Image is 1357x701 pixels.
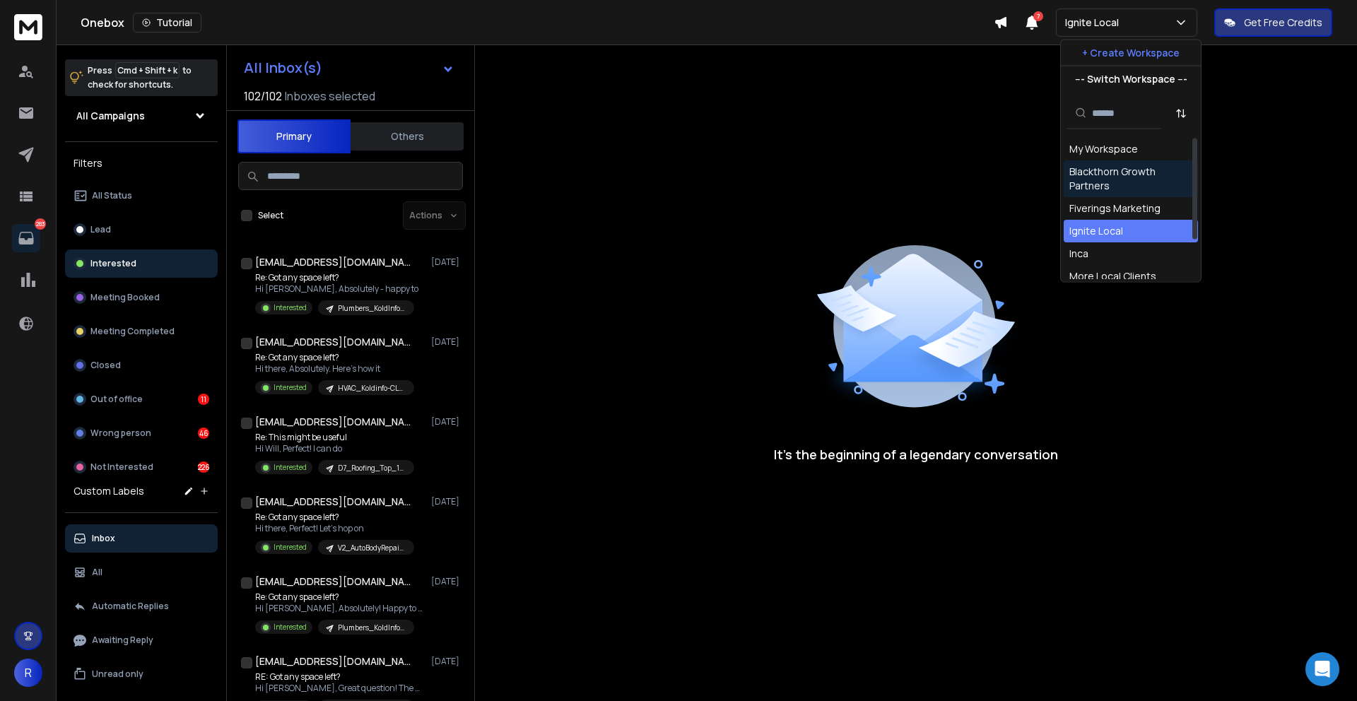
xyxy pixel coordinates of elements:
[81,13,994,33] div: Onebox
[1244,16,1322,30] p: Get Free Credits
[90,258,136,269] p: Interested
[338,303,406,314] p: Plumbers_KoldInfo-CLEANED
[65,419,218,447] button: Wrong person46
[274,542,307,553] p: Interested
[92,567,102,578] p: All
[274,382,307,393] p: Interested
[35,218,46,230] p: 283
[774,444,1058,464] p: It’s the beginning of a legendary conversation
[65,558,218,587] button: All
[255,415,411,429] h1: [EMAIL_ADDRESS][DOMAIN_NAME]
[92,190,132,201] p: All Status
[1069,142,1138,156] div: My Workspace
[14,659,42,687] button: R
[285,88,375,105] h3: Inboxes selected
[74,484,144,498] h3: Custom Labels
[90,292,160,303] p: Meeting Booked
[255,591,425,603] p: Re: Got any space left?
[65,660,218,688] button: Unread only
[65,153,218,173] h3: Filters
[338,463,406,473] p: D7_Roofing_Top_100_Usa_Cities-CLEANED
[1069,224,1123,238] div: Ignite Local
[431,656,463,667] p: [DATE]
[115,62,180,78] span: Cmd + Shift + k
[244,88,282,105] span: 102 / 102
[255,495,411,509] h1: [EMAIL_ADDRESS][DOMAIN_NAME]
[1082,46,1180,60] p: + Create Workspace
[431,336,463,348] p: [DATE]
[65,592,218,620] button: Automatic Replies
[90,428,151,439] p: Wrong person
[65,626,218,654] button: Awaiting Reply
[1033,11,1043,21] span: 7
[1069,201,1161,216] div: Fiverings Marketing
[90,461,153,473] p: Not Interested
[65,283,218,312] button: Meeting Booked
[65,524,218,553] button: Inbox
[65,317,218,346] button: Meeting Completed
[338,383,406,394] p: HVAC_Koldinfo-CLEANED
[1061,40,1201,66] button: + Create Workspace
[255,443,414,454] p: Hi Will, Perfect! I can do
[133,13,201,33] button: Tutorial
[274,462,307,473] p: Interested
[90,224,111,235] p: Lead
[351,121,464,152] button: Others
[76,109,145,123] h1: All Campaigns
[255,671,425,683] p: RE: Got any space left?
[92,668,143,680] p: Unread only
[1069,165,1192,193] div: Blackthorn Growth Partners
[274,622,307,632] p: Interested
[431,416,463,428] p: [DATE]
[431,257,463,268] p: [DATE]
[255,654,411,668] h1: [EMAIL_ADDRESS][DOMAIN_NAME]
[255,352,414,363] p: Re: Got any space left?
[90,360,121,371] p: Closed
[65,182,218,210] button: All Status
[255,272,418,283] p: Re: Got any space left?
[1075,72,1187,86] p: --- Switch Workspace ---
[1167,99,1195,127] button: Sort by Sort A-Z
[92,533,115,544] p: Inbox
[12,224,40,252] a: 283
[244,61,322,75] h1: All Inbox(s)
[431,496,463,507] p: [DATE]
[1214,8,1332,37] button: Get Free Credits
[255,283,418,295] p: Hi [PERSON_NAME], Absolutely - happy to
[88,64,192,92] p: Press to check for shortcuts.
[255,523,414,534] p: Hi there, Perfect! Let's hop on
[90,394,143,405] p: Out of office
[255,363,414,375] p: Hi there, Absolutely. Here's how it
[65,385,218,413] button: Out of office11
[431,576,463,587] p: [DATE]
[65,453,218,481] button: Not Interested226
[90,326,175,337] p: Meeting Completed
[258,210,283,221] label: Select
[1305,652,1339,686] div: Open Intercom Messenger
[198,461,209,473] div: 226
[1065,16,1124,30] p: Ignite Local
[338,623,406,633] p: Plumbers_KoldInfo-CLEANED
[255,683,425,694] p: Hi [PERSON_NAME], Great question! The work
[255,432,414,443] p: Re: This might be useful
[1069,247,1088,261] div: Inca
[255,255,411,269] h1: [EMAIL_ADDRESS][DOMAIN_NAME]
[198,394,209,405] div: 11
[255,512,414,523] p: Re: Got any space left?
[198,428,209,439] div: 46
[255,335,411,349] h1: [EMAIL_ADDRESS][DOMAIN_NAME]
[233,54,466,82] button: All Inbox(s)
[65,102,218,130] button: All Campaigns
[274,302,307,313] p: Interested
[92,635,153,646] p: Awaiting Reply
[65,351,218,379] button: Closed
[92,601,169,612] p: Automatic Replies
[255,575,411,589] h1: [EMAIL_ADDRESS][DOMAIN_NAME]
[65,216,218,244] button: Lead
[338,543,406,553] p: V2_AutoBodyRepair_KoldInfo-CLEANED
[1069,269,1156,283] div: More Local Clients
[65,249,218,278] button: Interested
[255,603,425,614] p: Hi [PERSON_NAME], Absolutely! Happy to hop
